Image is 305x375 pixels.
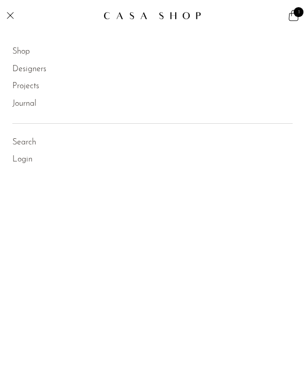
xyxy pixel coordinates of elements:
a: Search [12,136,36,150]
a: Designers [12,63,46,76]
a: Login [12,153,32,167]
a: Journal [12,97,37,111]
ul: NEW HEADER MENU [12,43,293,113]
a: Shop [12,45,30,59]
a: Projects [12,80,39,93]
span: 1 [294,7,303,17]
